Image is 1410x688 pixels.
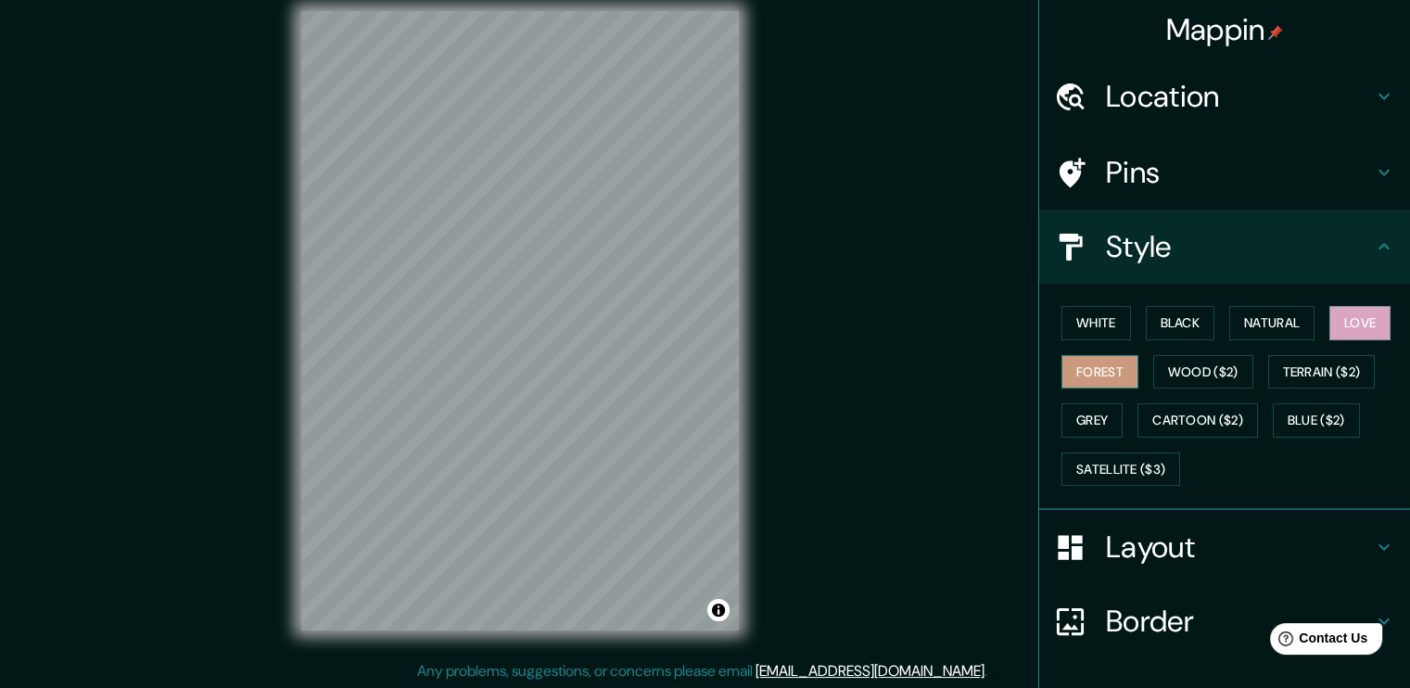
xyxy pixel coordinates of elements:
button: Love [1329,306,1391,340]
div: Layout [1039,510,1410,584]
div: Style [1039,210,1410,284]
canvas: Map [301,11,739,631]
button: Satellite ($3) [1061,452,1180,487]
button: Black [1146,306,1215,340]
button: Terrain ($2) [1268,355,1376,389]
button: Blue ($2) [1273,403,1360,438]
a: [EMAIL_ADDRESS][DOMAIN_NAME] [756,661,984,681]
button: Natural [1229,306,1315,340]
div: Location [1039,59,1410,134]
button: White [1061,306,1131,340]
button: Grey [1061,403,1123,438]
h4: Pins [1106,154,1373,191]
div: Border [1039,584,1410,658]
div: Pins [1039,135,1410,210]
button: Cartoon ($2) [1137,403,1258,438]
h4: Border [1106,603,1373,640]
h4: Location [1106,78,1373,115]
h4: Mappin [1166,11,1284,48]
p: Any problems, suggestions, or concerns please email . [417,660,987,682]
button: Wood ($2) [1153,355,1253,389]
iframe: Help widget launcher [1245,616,1390,668]
button: Toggle attribution [707,599,730,621]
h4: Style [1106,228,1373,265]
button: Forest [1061,355,1138,389]
div: . [990,660,994,682]
h4: Layout [1106,529,1373,566]
img: pin-icon.png [1268,25,1283,40]
div: . [987,660,990,682]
